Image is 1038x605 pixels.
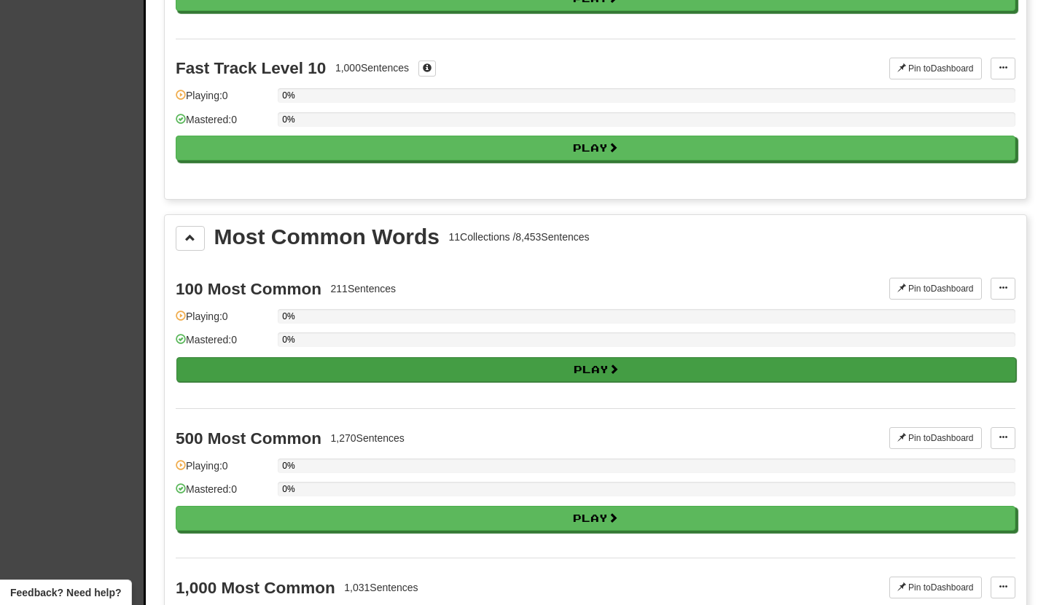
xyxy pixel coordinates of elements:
[176,579,335,597] div: 1,000 Most Common
[331,431,405,445] div: 1,270 Sentences
[448,230,589,244] div: 11 Collections / 8,453 Sentences
[176,458,270,483] div: Playing: 0
[176,309,270,333] div: Playing: 0
[10,585,121,600] span: Open feedback widget
[176,506,1015,531] button: Play
[889,278,982,300] button: Pin toDashboard
[889,427,982,449] button: Pin toDashboard
[176,429,321,448] div: 500 Most Common
[331,281,397,296] div: 211 Sentences
[889,58,982,79] button: Pin toDashboard
[176,332,270,356] div: Mastered: 0
[344,580,418,595] div: 1,031 Sentences
[176,112,270,136] div: Mastered: 0
[176,136,1015,160] button: Play
[176,88,270,112] div: Playing: 0
[176,280,321,298] div: 100 Most Common
[889,577,982,598] button: Pin toDashboard
[335,60,409,75] div: 1,000 Sentences
[176,357,1016,382] button: Play
[214,226,440,248] div: Most Common Words
[176,59,326,77] div: Fast Track Level 10
[176,482,270,506] div: Mastered: 0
